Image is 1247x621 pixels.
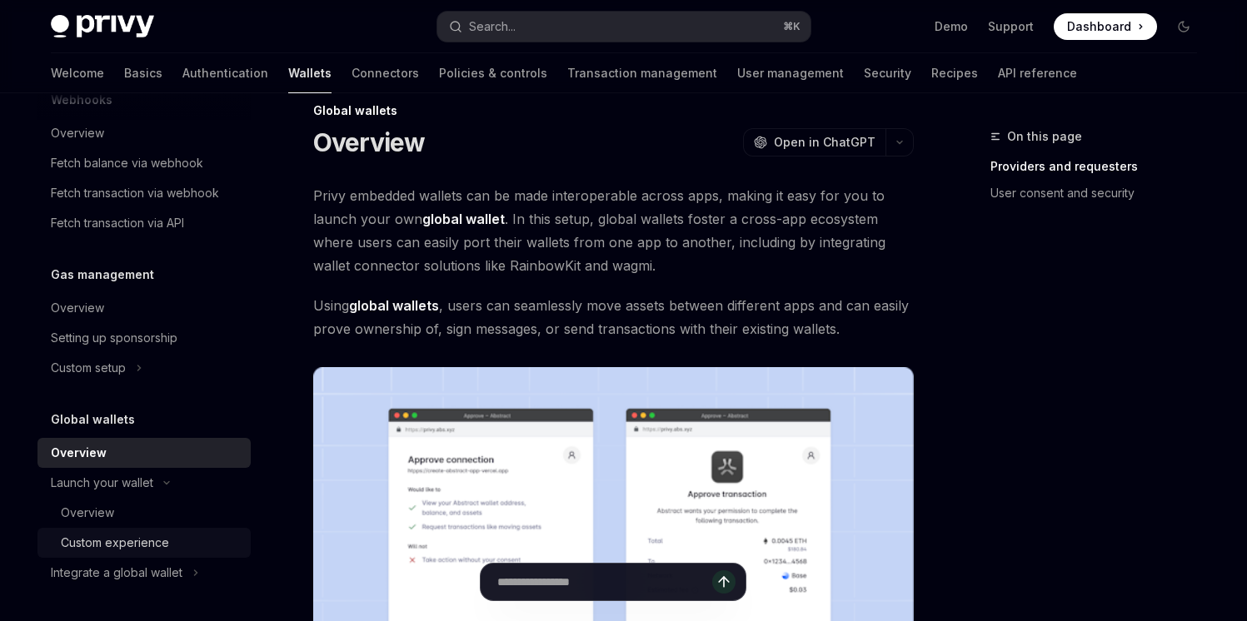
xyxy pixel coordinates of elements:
[998,53,1077,93] a: API reference
[37,118,251,148] a: Overview
[990,153,1210,180] a: Providers and requesters
[439,53,547,93] a: Policies & controls
[864,53,911,93] a: Security
[51,183,219,203] div: Fetch transaction via webhook
[51,123,104,143] div: Overview
[783,20,801,33] span: ⌘ K
[349,297,439,314] strong: global wallets
[988,18,1034,35] a: Support
[422,211,505,227] strong: global wallet
[437,12,811,42] button: Search...⌘K
[774,134,875,151] span: Open in ChatGPT
[51,563,182,583] div: Integrate a global wallet
[352,53,419,93] a: Connectors
[313,294,914,340] span: Using , users can seamlessly move assets between different apps and can easily prove ownership of...
[51,298,104,318] div: Overview
[737,53,844,93] a: User management
[1170,13,1197,40] button: Toggle dark mode
[1067,18,1131,35] span: Dashboard
[313,184,914,277] span: Privy embedded wallets can be made interoperable across apps, making it easy for you to launch yo...
[51,213,184,233] div: Fetch transaction via API
[712,570,736,594] button: Send message
[51,410,135,430] h5: Global wallets
[567,53,717,93] a: Transaction management
[37,498,251,528] a: Overview
[51,265,154,285] h5: Gas management
[51,15,154,38] img: dark logo
[124,53,162,93] a: Basics
[37,438,251,468] a: Overview
[51,153,203,173] div: Fetch balance via webhook
[61,503,114,523] div: Overview
[37,208,251,238] a: Fetch transaction via API
[37,178,251,208] a: Fetch transaction via webhook
[182,53,268,93] a: Authentication
[931,53,978,93] a: Recipes
[37,528,251,558] a: Custom experience
[51,473,153,493] div: Launch your wallet
[313,102,914,119] div: Global wallets
[743,128,885,156] button: Open in ChatGPT
[51,328,177,348] div: Setting up sponsorship
[313,127,426,157] h1: Overview
[288,53,332,93] a: Wallets
[469,17,516,37] div: Search...
[61,533,169,553] div: Custom experience
[1054,13,1157,40] a: Dashboard
[51,358,126,378] div: Custom setup
[935,18,968,35] a: Demo
[51,443,107,463] div: Overview
[51,53,104,93] a: Welcome
[37,323,251,353] a: Setting up sponsorship
[37,148,251,178] a: Fetch balance via webhook
[37,293,251,323] a: Overview
[1007,127,1082,147] span: On this page
[990,180,1210,206] a: User consent and security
